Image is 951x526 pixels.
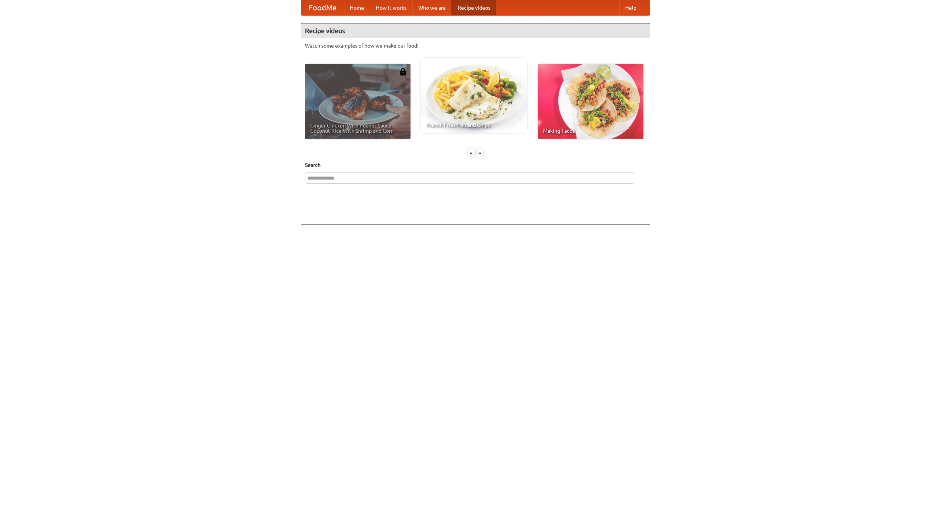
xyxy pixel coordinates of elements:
span: Making Tacos [543,128,638,133]
span: French Fries Fish and Chips [426,122,522,128]
div: « [468,148,474,158]
a: Recipe videos [452,0,496,15]
a: Making Tacos [538,64,643,139]
a: Who we are [412,0,452,15]
a: FoodMe [301,0,344,15]
a: Home [344,0,370,15]
h5: Search [305,161,646,169]
a: Help [619,0,642,15]
a: How it works [370,0,412,15]
h4: Recipe videos [301,23,650,38]
p: Watch some examples of how we make our food! [305,42,646,49]
img: 483408.png [399,68,407,75]
div: » [477,148,483,158]
a: French Fries Fish and Chips [421,58,527,133]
